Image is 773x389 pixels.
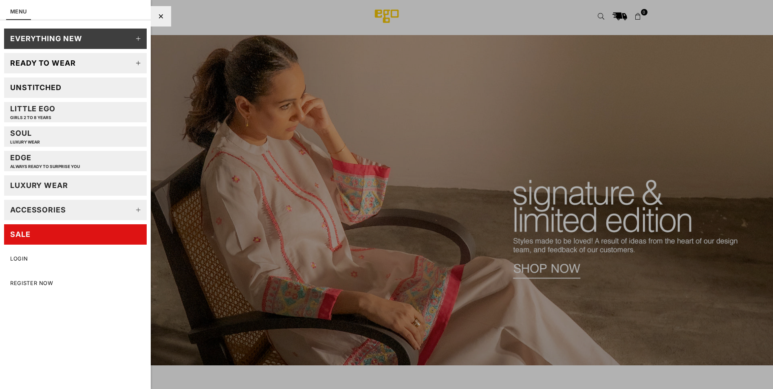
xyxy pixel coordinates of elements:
[10,128,40,144] div: Soul
[10,139,40,145] p: LUXURY WEAR
[10,181,68,190] div: LUXURY WEAR
[10,8,27,15] a: MENU
[10,205,66,214] div: Accessories
[10,164,80,169] p: Always ready to surprise you
[4,224,147,245] a: SALE
[4,126,147,147] a: SoulLUXURY WEAR
[10,115,55,120] p: GIRLS 2 TO 8 YEARS
[4,77,147,98] a: Unstitched
[10,83,62,92] div: Unstitched
[10,230,31,239] div: SALE
[4,249,147,269] a: LOGIN
[10,104,55,120] div: Little EGO
[4,175,147,196] a: LUXURY WEAR
[4,29,147,49] a: EVERYTHING NEW
[4,273,147,294] a: Register Now
[10,58,76,68] div: Ready to wear
[4,151,147,171] a: EDGEAlways ready to surprise you
[4,102,147,122] a: Little EGOGIRLS 2 TO 8 YEARS
[4,200,147,220] a: Accessories
[151,6,171,27] div: Close Menu
[10,153,80,169] div: EDGE
[4,53,147,73] a: Ready to wear
[10,34,82,43] div: EVERYTHING NEW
